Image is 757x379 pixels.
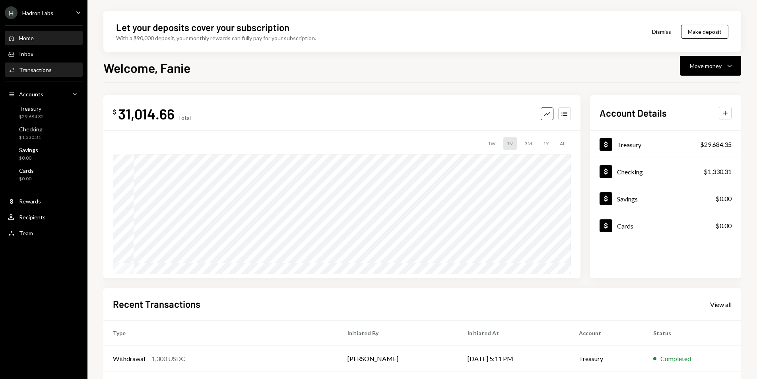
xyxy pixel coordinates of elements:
div: $1,330.31 [19,134,43,141]
div: Move money [690,62,722,70]
button: Move money [680,56,741,76]
th: Account [569,320,644,346]
a: Accounts [5,87,83,101]
div: Checking [617,168,643,176]
a: Treasury$29,684.35 [590,131,741,158]
div: Hadron Labs [22,10,53,16]
h2: Account Details [600,106,667,119]
th: Initiated By [338,320,458,346]
div: Cards [19,167,34,174]
div: $29,684.35 [19,113,44,120]
div: Accounts [19,91,43,98]
div: With a $90,000 deposit, your monthly rewards can fully pay for your subscription. [116,34,316,42]
div: $0.00 [19,155,38,162]
div: 3M [522,137,535,150]
td: [PERSON_NAME] [338,346,458,371]
button: Dismiss [642,22,681,41]
div: Treasury [19,105,44,112]
a: Inbox [5,47,83,61]
td: [DATE] 5:11 PM [458,346,569,371]
div: Recipients [19,214,46,221]
div: $29,684.35 [700,140,732,149]
a: View all [710,300,732,309]
div: 1M [503,137,517,150]
div: Withdrawal [113,354,145,363]
div: Checking [19,126,43,133]
a: Transactions [5,63,83,77]
div: 1Y [540,137,552,150]
a: Home [5,31,83,45]
a: Checking$1,330.31 [590,158,741,185]
a: Savings$0.00 [5,144,83,163]
h2: Recent Transactions [113,297,200,311]
div: Team [19,230,33,236]
div: 31,014.66 [118,105,175,123]
div: ALL [557,137,571,150]
h1: Welcome, Fanie [103,60,190,76]
th: Type [103,320,338,346]
div: H [5,6,17,19]
div: Home [19,35,34,41]
div: Completed [660,354,691,363]
div: Treasury [617,141,641,148]
div: 1,300 USDC [151,354,185,363]
a: Cards$0.00 [590,212,741,239]
a: Team [5,226,83,240]
div: $0.00 [716,221,732,231]
div: Rewards [19,198,41,205]
a: Rewards [5,194,83,208]
td: Treasury [569,346,644,371]
a: Treasury$29,684.35 [5,103,83,122]
div: $0.00 [19,176,34,182]
th: Status [644,320,741,346]
div: Inbox [19,51,33,57]
div: Total [178,114,191,121]
a: Savings$0.00 [590,185,741,212]
a: Recipients [5,210,83,224]
div: Cards [617,222,633,230]
div: $1,330.31 [704,167,732,176]
div: Let your deposits cover your subscription [116,21,289,34]
div: Transactions [19,66,52,73]
button: Make deposit [681,25,728,39]
div: $0.00 [716,194,732,203]
div: Savings [617,195,638,203]
a: Cards$0.00 [5,165,83,184]
div: $ [113,108,116,116]
th: Initiated At [458,320,569,346]
a: Checking$1,330.31 [5,123,83,143]
div: 1W [485,137,499,150]
div: Savings [19,147,38,153]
